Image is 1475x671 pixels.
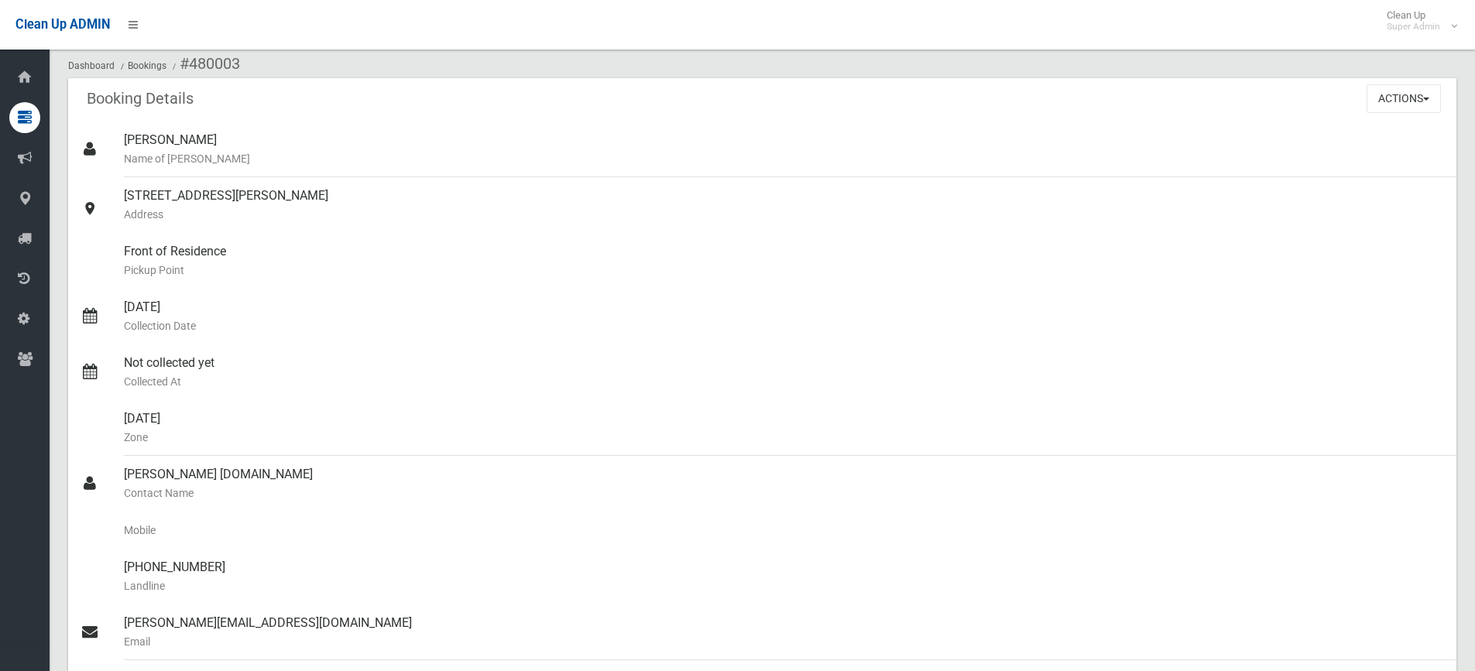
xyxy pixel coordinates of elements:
[124,372,1444,391] small: Collected At
[124,317,1444,335] small: Collection Date
[1387,21,1440,33] small: Super Admin
[124,400,1444,456] div: [DATE]
[124,521,1444,539] small: Mobile
[124,233,1444,289] div: Front of Residence
[124,344,1444,400] div: Not collected yet
[124,149,1444,168] small: Name of [PERSON_NAME]
[124,549,1444,604] div: [PHONE_NUMBER]
[68,604,1456,660] a: [PERSON_NAME][EMAIL_ADDRESS][DOMAIN_NAME]Email
[124,456,1444,512] div: [PERSON_NAME] [DOMAIN_NAME]
[124,205,1444,224] small: Address
[124,428,1444,447] small: Zone
[1379,9,1456,33] span: Clean Up
[124,484,1444,502] small: Contact Name
[15,17,110,32] span: Clean Up ADMIN
[68,84,212,114] header: Booking Details
[124,289,1444,344] div: [DATE]
[124,577,1444,595] small: Landline
[128,60,166,71] a: Bookings
[124,177,1444,233] div: [STREET_ADDRESS][PERSON_NAME]
[1367,84,1441,113] button: Actions
[124,261,1444,279] small: Pickup Point
[124,632,1444,651] small: Email
[124,604,1444,660] div: [PERSON_NAME][EMAIL_ADDRESS][DOMAIN_NAME]
[169,50,240,78] li: #480003
[124,122,1444,177] div: [PERSON_NAME]
[68,60,115,71] a: Dashboard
